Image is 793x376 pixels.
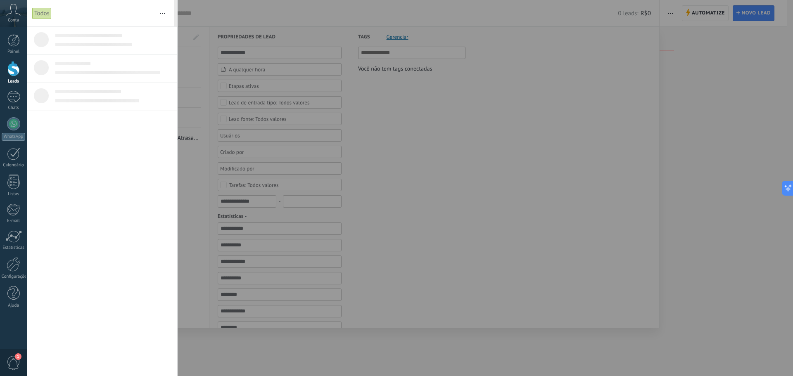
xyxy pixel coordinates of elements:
[2,192,26,197] div: Listas
[2,218,26,224] div: E-mail
[32,7,52,19] div: Todos
[2,79,26,84] div: Leads
[8,18,19,23] span: Conta
[2,49,26,54] div: Painel
[2,105,26,111] div: Chats
[2,303,26,308] div: Ajuda
[2,245,26,251] div: Estatísticas
[2,133,25,141] div: WhatsApp
[15,353,21,360] span: 1
[2,274,26,279] div: Configurações
[2,163,26,168] div: Calendário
